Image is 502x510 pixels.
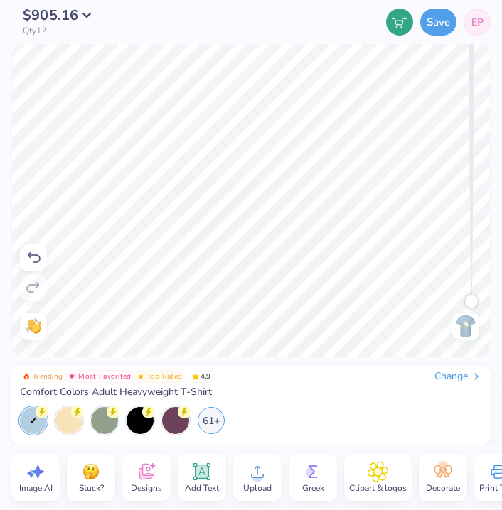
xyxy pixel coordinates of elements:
[23,26,46,36] span: Qty 12
[23,9,100,23] button: $905.16
[464,9,491,36] a: EP
[464,294,479,308] div: Accessibility label
[471,15,484,30] span: EP
[420,9,456,36] button: Save
[23,6,78,25] span: $905.16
